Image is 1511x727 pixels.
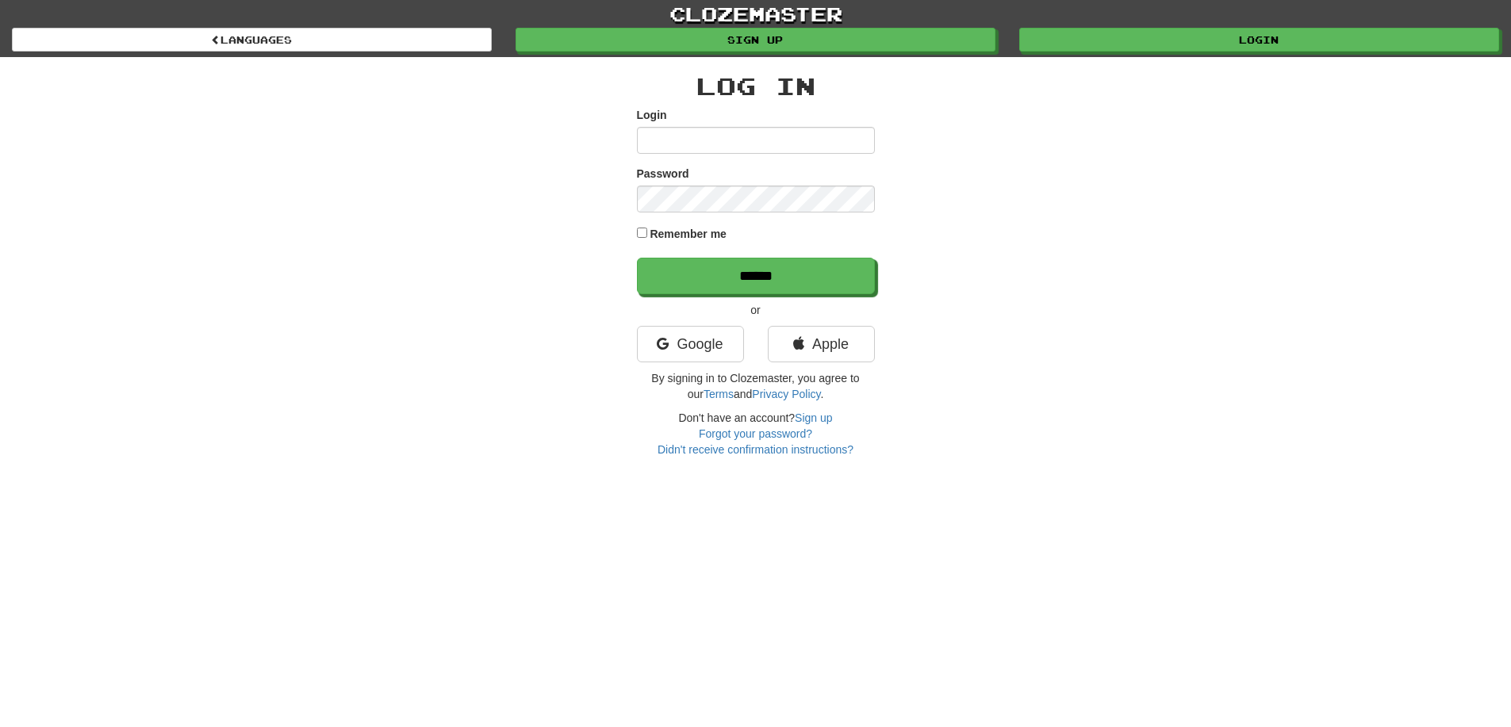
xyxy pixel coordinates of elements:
h2: Log In [637,73,875,99]
p: or [637,302,875,318]
a: Apple [768,326,875,362]
a: Login [1019,28,1499,52]
a: Didn't receive confirmation instructions? [658,443,853,456]
label: Login [637,107,667,123]
a: Languages [12,28,492,52]
p: By signing in to Clozemaster, you agree to our and . [637,370,875,402]
a: Sign up [516,28,995,52]
label: Remember me [650,226,727,242]
a: Privacy Policy [752,388,820,400]
a: Forgot your password? [699,427,812,440]
div: Don't have an account? [637,410,875,457]
a: Google [637,326,744,362]
a: Sign up [795,411,832,424]
label: Password [637,166,689,182]
a: Terms [704,388,734,400]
